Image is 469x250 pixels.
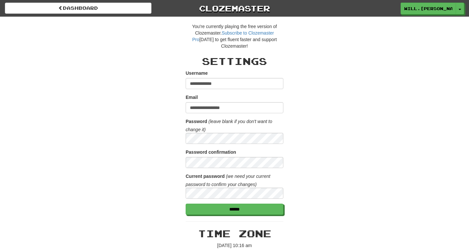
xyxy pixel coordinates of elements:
[186,174,270,187] i: (we need your current password to confirm your changes)
[186,118,207,125] label: Password
[186,119,272,132] i: (leave blank if you don't want to change it)
[401,3,456,14] a: will.[PERSON_NAME]
[161,3,308,14] a: Clozemaster
[404,6,452,11] span: will.[PERSON_NAME]
[186,94,198,101] label: Email
[186,70,208,76] label: Username
[186,173,225,180] label: Current password
[186,242,283,249] p: [DATE] 10:16 am
[186,228,283,239] h2: Time Zone
[5,3,151,14] a: Dashboard
[186,56,283,67] h2: Settings
[186,149,236,155] label: Password confirmation
[192,30,274,42] a: Subscribe to Clozemaster Pro
[186,23,283,49] p: You're currently playing the free version of Clozemaster. [DATE] to get fluent faster and support...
